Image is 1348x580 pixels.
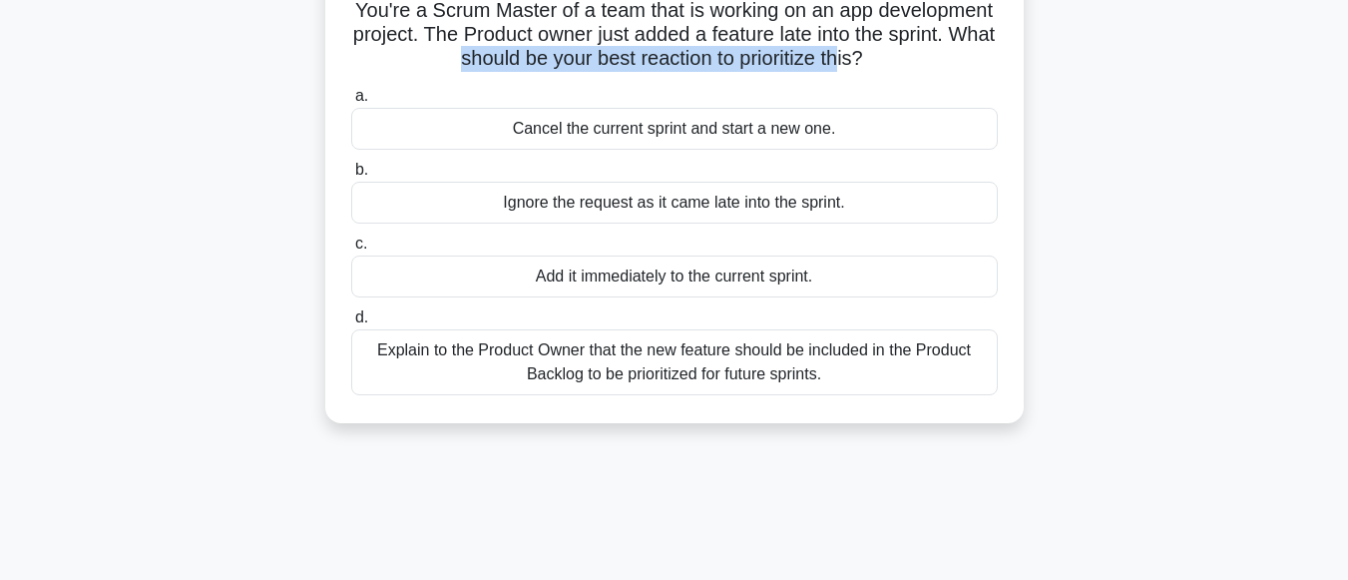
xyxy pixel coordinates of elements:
span: c. [355,235,367,252]
span: b. [355,161,368,178]
div: Add it immediately to the current sprint. [351,256,998,297]
div: Explain to the Product Owner that the new feature should be included in the Product Backlog to be... [351,329,998,395]
div: Cancel the current sprint and start a new one. [351,108,998,150]
div: Ignore the request as it came late into the sprint. [351,182,998,224]
span: d. [355,308,368,325]
span: a. [355,87,368,104]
